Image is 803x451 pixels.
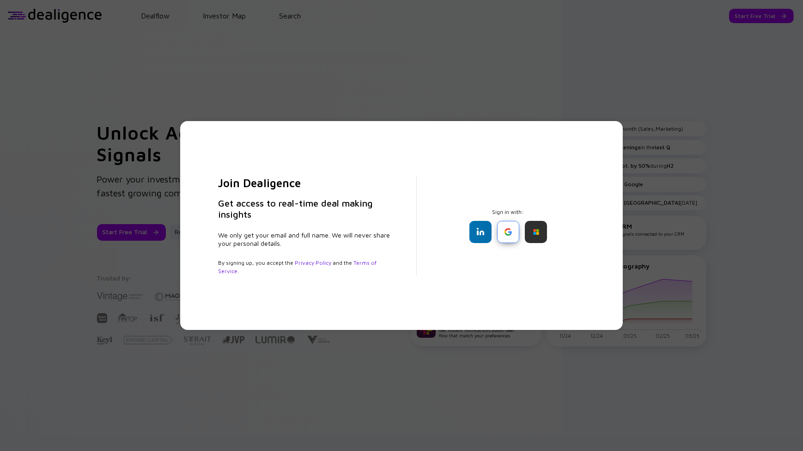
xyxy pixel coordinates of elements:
[295,259,331,266] a: Privacy Policy
[218,198,394,220] h3: Get access to real-time deal making insights
[439,208,578,243] div: Sign in with:
[218,259,394,275] div: By signing up, you accept the and the .
[218,231,394,248] div: We only get your email and full name. We will never share your personal details.
[218,176,394,190] h2: Join Dealigence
